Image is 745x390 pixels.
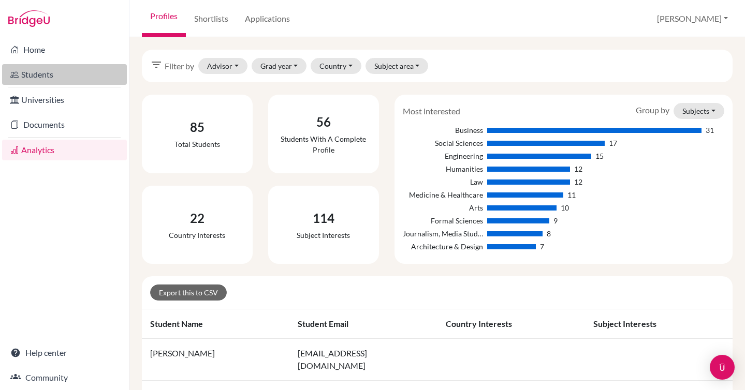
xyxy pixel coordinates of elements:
[403,151,483,161] div: Engineering
[403,189,483,200] div: Medicine & Healthcare
[289,339,437,381] td: [EMAIL_ADDRESS][DOMAIN_NAME]
[595,151,604,161] div: 15
[2,140,127,160] a: Analytics
[169,230,225,241] div: Country interests
[706,125,714,136] div: 31
[252,58,307,74] button: Grad year
[403,176,483,187] div: Law
[142,309,289,339] th: Student name
[561,202,569,213] div: 10
[297,209,350,228] div: 114
[710,355,735,380] div: Open Intercom Messenger
[609,138,617,148] div: 17
[403,202,483,213] div: Arts
[437,309,585,339] th: Country interests
[169,209,225,228] div: 22
[652,9,733,28] button: [PERSON_NAME]
[150,58,163,71] i: filter_list
[311,58,361,74] button: Country
[2,114,127,135] a: Documents
[403,163,483,174] div: Humanities
[403,138,483,148] div: Social Sciences
[276,113,371,131] div: 56
[174,139,220,149] div: Total students
[366,58,429,74] button: Subject area
[403,241,483,252] div: Architecture & Design
[403,125,483,136] div: Business
[574,176,582,187] div: 12
[2,64,127,85] a: Students
[403,228,483,239] div: Journalism, Media Studies & Communication
[2,342,127,363] a: Help center
[2,39,127,60] a: Home
[553,215,558,226] div: 9
[395,105,468,117] div: Most interested
[574,163,582,174] div: 12
[2,89,127,110] a: Universities
[198,58,247,74] button: Advisor
[585,309,733,339] th: Subject interests
[674,103,724,119] button: Subjects
[142,339,289,381] td: [PERSON_NAME]
[150,284,227,301] a: Export this to CSV
[567,189,576,200] div: 11
[174,118,220,137] div: 85
[2,367,127,388] a: Community
[403,215,483,226] div: Formal Sciences
[276,133,371,155] div: Students with a complete profile
[165,60,194,72] span: Filter by
[547,228,551,239] div: 8
[289,309,437,339] th: Student email
[540,241,544,252] div: 7
[8,10,50,27] img: Bridge-U
[297,230,350,241] div: Subject interests
[628,103,732,119] div: Group by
